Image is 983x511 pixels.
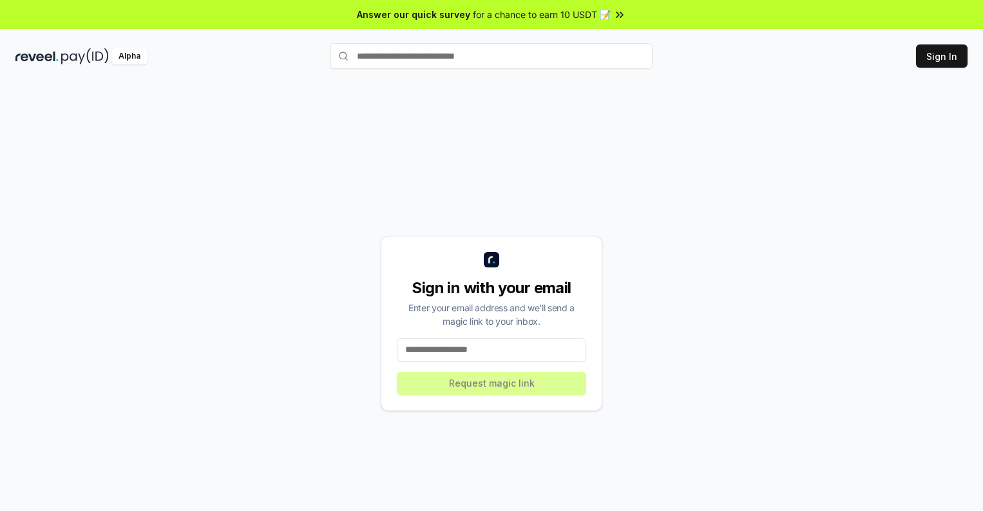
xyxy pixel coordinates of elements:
[357,8,470,21] span: Answer our quick survey
[15,48,59,64] img: reveel_dark
[916,44,968,68] button: Sign In
[61,48,109,64] img: pay_id
[484,252,499,267] img: logo_small
[397,301,586,328] div: Enter your email address and we’ll send a magic link to your inbox.
[473,8,611,21] span: for a chance to earn 10 USDT 📝
[397,278,586,298] div: Sign in with your email
[111,48,148,64] div: Alpha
